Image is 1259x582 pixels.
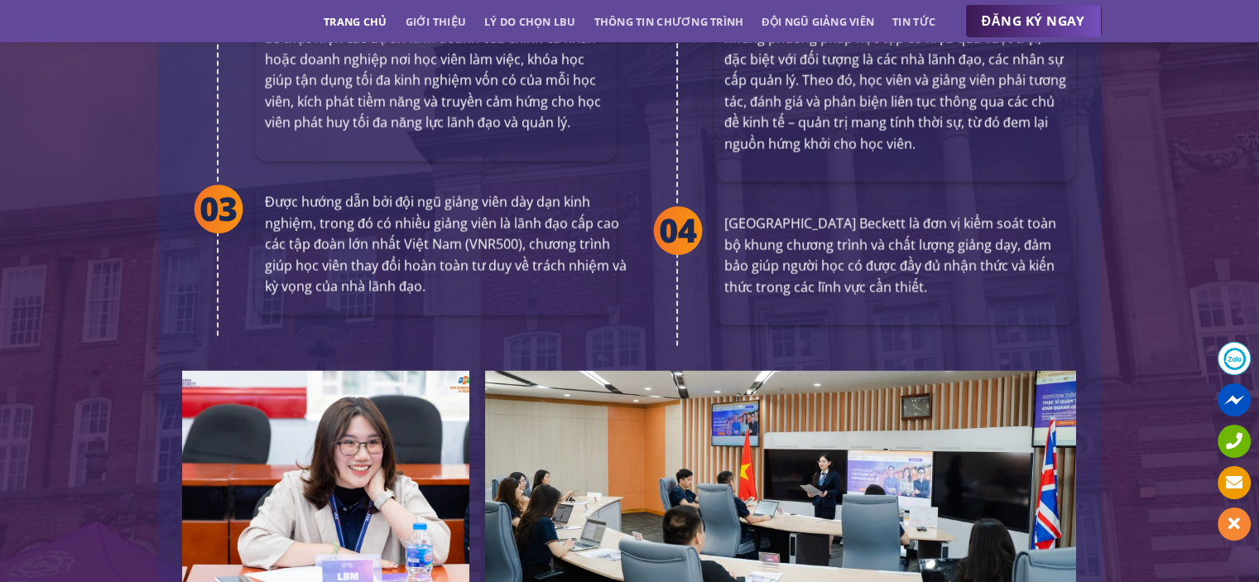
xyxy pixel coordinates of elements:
[982,11,1085,31] span: ĐĂNG KÝ NGAY
[484,7,576,36] a: Lý do chọn LBU
[405,7,466,36] a: Giới thiệu
[892,7,935,36] a: Tin tức
[324,7,387,36] a: Trang chủ
[762,7,874,36] a: Đội ngũ giảng viên
[594,7,744,36] a: Thông tin chương trình
[965,5,1102,38] a: ĐĂNG KÝ NGAY
[265,192,627,298] p: Được hướng dẫn bởi đội ngũ giảng viên dày dạn kinh nghiệm, trong đó có nhiều giảng viên là lãnh đ...
[724,214,1066,298] p: [GEOGRAPHIC_DATA] Beckett là đơn vị kiểm soát toàn bộ khung chương trình và chất lượng giảng dạy,...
